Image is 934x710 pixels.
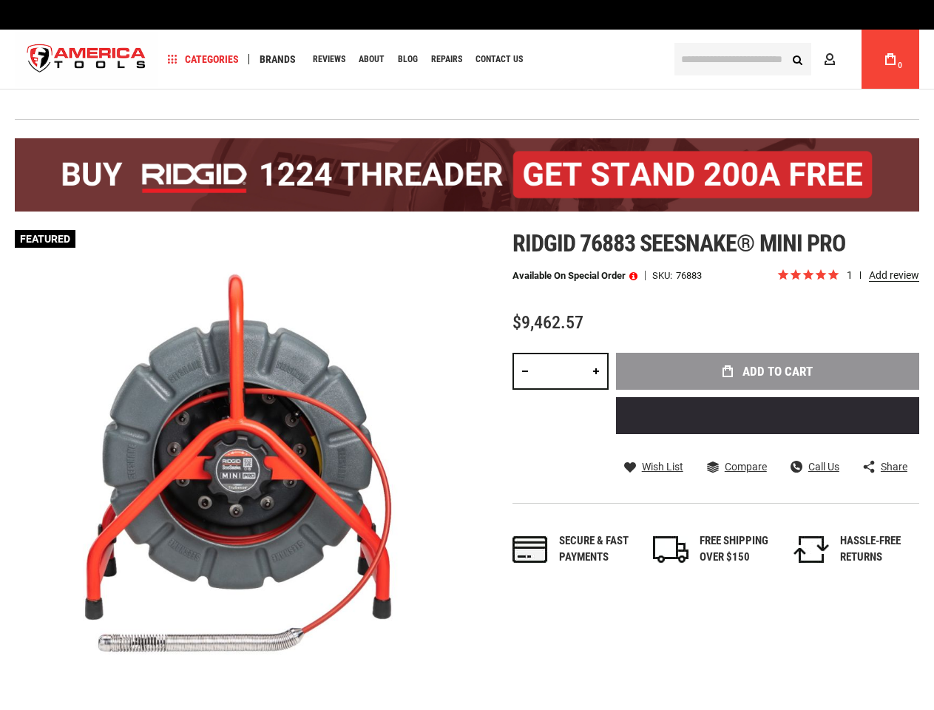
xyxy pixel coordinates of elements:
[808,461,839,472] span: Call Us
[391,50,424,70] a: Blog
[840,533,919,565] div: HASSLE-FREE RETURNS
[253,50,302,70] a: Brands
[15,32,158,87] a: store logo
[512,536,548,563] img: payments
[313,55,345,64] span: Reviews
[15,32,158,87] img: America Tools
[424,50,469,70] a: Repairs
[15,230,467,683] img: main product photo
[512,271,637,281] p: Available on Special Order
[898,61,902,70] span: 0
[168,54,239,64] span: Categories
[624,460,683,473] a: Wish List
[847,269,919,281] span: 1 reviews
[352,50,391,70] a: About
[306,50,352,70] a: Reviews
[398,55,418,64] span: Blog
[700,533,779,565] div: FREE SHIPPING OVER $150
[559,533,638,565] div: Secure & fast payments
[469,50,529,70] a: Contact Us
[860,271,861,279] span: review
[783,45,811,73] button: Search
[512,229,845,257] span: Ridgid 76883 seesnake® mini pro
[791,460,839,473] a: Call Us
[725,461,767,472] span: Compare
[881,461,907,472] span: Share
[476,55,523,64] span: Contact Us
[776,268,919,284] span: Rated 5.0 out of 5 stars 1 reviews
[512,312,583,333] span: $9,462.57
[15,138,919,212] img: BOGO: Buy the RIDGID® 1224 Threader (26092), get the 92467 200A Stand FREE!
[260,54,296,64] span: Brands
[161,50,246,70] a: Categories
[652,271,676,280] strong: SKU
[431,55,462,64] span: Repairs
[793,536,829,563] img: returns
[676,271,702,280] div: 76883
[707,460,767,473] a: Compare
[876,30,904,89] a: 0
[359,55,385,64] span: About
[642,461,683,472] span: Wish List
[653,536,688,563] img: shipping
